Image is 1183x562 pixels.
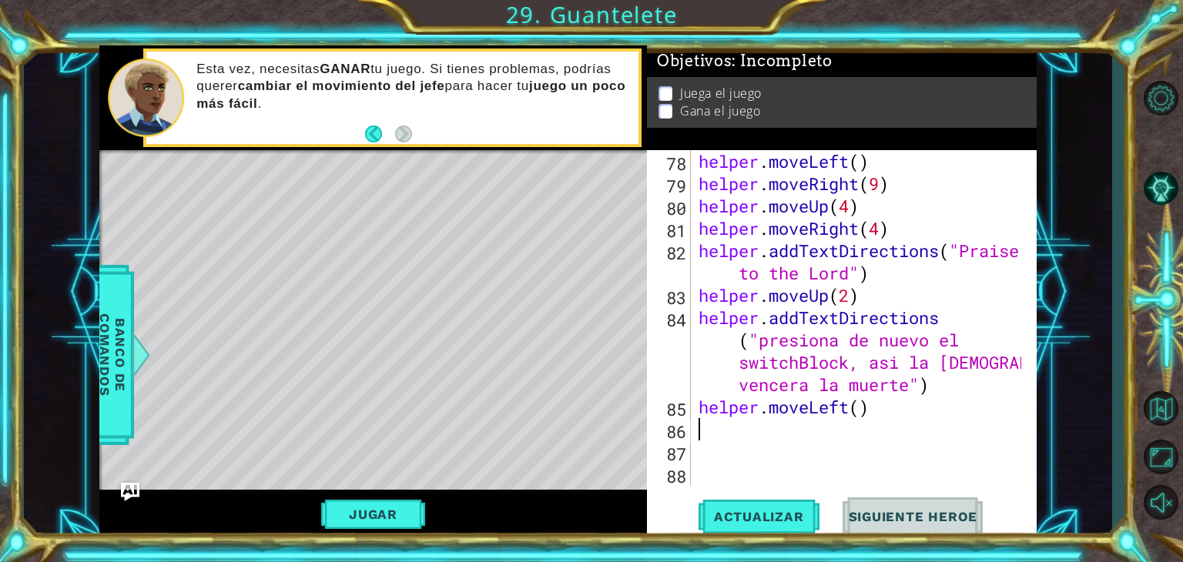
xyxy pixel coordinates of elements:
p: Juega el juego [680,85,762,102]
a: Volver al Mapa [1138,383,1183,434]
button: Siguiente Heroe [833,497,994,537]
button: Next [395,125,412,142]
strong: GANAR [320,62,370,76]
p: Gana el juego [680,102,760,119]
div: 80 [650,197,691,219]
div: 82 [650,242,691,286]
button: Volver al Mapa [1138,386,1183,430]
div: 84 [650,309,691,398]
p: Esta vez, necesitas tu juego. Si tienes problemas, podrías querer para hacer tu . [196,61,628,112]
span: Banco de comandos [92,275,132,434]
div: 81 [650,219,691,242]
div: 88 [650,465,691,487]
button: Activar sonido. [1138,482,1183,523]
span: : Incompleto [732,52,832,70]
span: Objetivos [657,52,833,71]
div: 79 [650,175,691,197]
button: Maximizar Navegador [1138,437,1183,477]
button: Opciones del Nivel [1138,78,1183,119]
button: Back [365,125,395,142]
div: 87 [650,443,691,465]
button: Jugar [321,500,425,529]
span: Actualizar [699,509,819,524]
button: Actualizar [699,497,819,537]
div: 86 [650,420,691,443]
strong: cambiar el movimiento del jefe [238,79,445,93]
div: 78 [650,152,691,175]
strong: juego un poco más fácil [196,79,625,110]
button: Pista AI [1138,169,1183,209]
span: Siguiente Heroe [833,509,994,524]
div: 85 [650,398,691,420]
div: 83 [650,286,691,309]
button: Ask AI [121,483,139,501]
